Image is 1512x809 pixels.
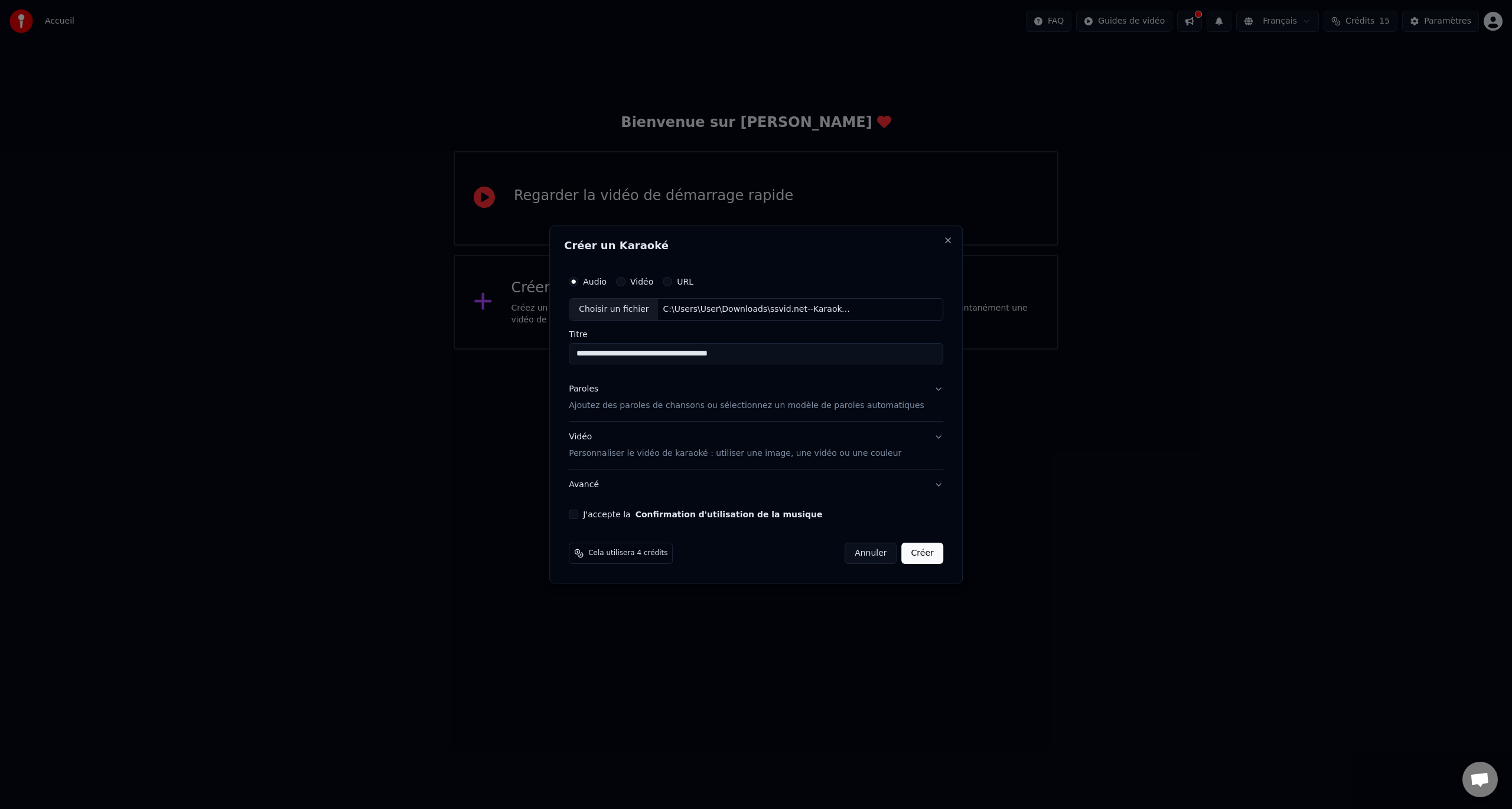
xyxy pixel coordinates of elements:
[569,431,901,459] div: Vidéo
[630,278,653,286] label: Vidéo
[902,543,943,564] button: Créer
[569,374,943,421] button: ParolesAjoutez des paroles de chansons ou sélectionnez un modèle de paroles automatiques
[564,240,948,251] h2: Créer un Karaoké
[583,510,822,518] label: J'accepte la
[583,278,607,286] label: Audio
[569,469,943,500] button: Avancé
[569,448,901,459] p: Personnaliser le vidéo de karaoké : utiliser une image, une vidéo ou une couleur
[569,422,943,469] button: VidéoPersonnaliser le vidéo de karaoké : utiliser une image, une vidéo ou une couleur
[677,278,693,286] label: URL
[569,383,598,395] div: Paroles
[569,400,924,412] p: Ajoutez des paroles de chansons ou sélectionnez un modèle de paroles automatiques
[659,304,859,315] div: C:\Users\User\Downloads\ssvid.net--Karaoké-La-vie-en-rose-[PERSON_NAME].mp3
[636,510,823,518] button: J'accepte la
[569,330,943,338] label: Titre
[588,549,667,558] span: Cela utilisera 4 crédits
[845,543,897,564] button: Annuler
[569,299,658,320] div: Choisir un fichier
